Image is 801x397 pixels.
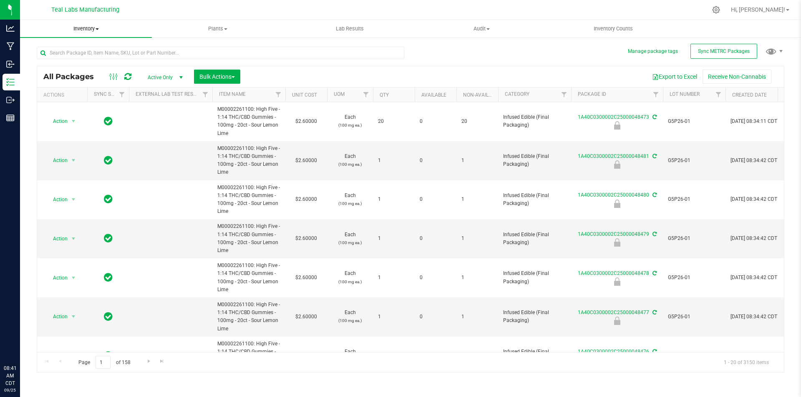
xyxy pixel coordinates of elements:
p: (100 mg ea.) [332,278,368,286]
span: G5P26-01 [668,313,720,321]
span: [DATE] 08:34:42 CDT [730,157,777,165]
a: UOM [334,91,345,97]
p: (100 mg ea.) [332,317,368,325]
span: G5P26-01 [668,195,720,203]
span: select [68,311,79,322]
button: Sync METRC Packages [690,44,757,59]
span: Each [332,113,368,129]
td: $2.60000 [285,337,327,376]
span: 1 [461,235,493,242]
inline-svg: Analytics [6,24,15,32]
span: Action [45,311,68,322]
span: Sync from Compliance System [651,231,657,237]
span: Sync from Compliance System [651,192,657,198]
span: 0 [420,274,451,282]
span: Action [45,115,68,127]
a: Available [421,92,446,98]
a: 1A40C0300002C25000048480 [578,192,649,198]
div: Not Packaged [570,317,664,325]
div: Not Packaged [570,238,664,247]
span: Plants [152,25,283,32]
span: Each [332,309,368,325]
a: Go to the last page [156,356,168,367]
td: $2.60000 [285,297,327,337]
a: Filter [115,87,129,102]
span: All Packages [43,72,102,81]
span: 20 [461,117,493,125]
a: External Lab Test Result [136,91,201,97]
span: Lab Results [325,25,375,32]
span: M00002261100: High Five - 1:14 THC/CBD Gummies - 100mg - 20ct - Sour Lemon Lime [217,105,280,137]
span: Sync from Compliance System [651,349,657,355]
a: Lot Number [670,91,700,97]
div: Actions [43,92,84,98]
span: Infused Edible (Final Packaging) [503,309,566,325]
a: 1A40C0300002C25000048477 [578,310,649,315]
a: Inventory [20,20,152,37]
a: Audit [416,20,547,37]
input: 1 [96,356,111,369]
div: Not Packaged [570,121,664,130]
a: 1A40C0300002C25000048481 [578,153,649,159]
span: M00002261100: High Five - 1:14 THC/CBD Gummies - 100mg - 20ct - Sour Lemon Lime [217,262,280,294]
a: Filter [359,87,373,102]
span: Action [45,194,68,205]
span: G5P26-01 [668,274,720,282]
div: Not Packaged [570,277,664,286]
p: 08:41 AM CDT [4,365,16,387]
span: select [68,272,79,284]
button: Export to Excel [647,70,703,84]
a: Lab Results [284,20,416,37]
span: 1 [378,195,410,203]
p: (100 mg ea.) [332,160,368,168]
span: M00002261100: High Five - 1:14 THC/CBD Gummies - 100mg - 20ct - Sour Lemon Lime [217,222,280,255]
a: Inventory Counts [547,20,679,37]
span: select [68,155,79,166]
a: Filter [557,87,571,102]
span: 1 [378,313,410,321]
span: In Sync [104,155,113,166]
button: Bulk Actions [194,70,240,84]
span: Each [332,152,368,168]
span: Inventory Counts [582,25,644,32]
span: M00002261100: High Five - 1:14 THC/CBD Gummies - 100mg - 20ct - Sour Lemon Lime [217,301,280,333]
span: Each [332,231,368,247]
span: select [68,194,79,205]
inline-svg: Manufacturing [6,42,15,50]
span: 0 [420,195,451,203]
span: 1 [461,313,493,321]
span: Audit [416,25,547,32]
a: Filter [649,87,663,102]
td: $2.60000 [285,141,327,180]
span: G5P26-01 [668,117,720,125]
span: Each [332,192,368,207]
span: In Sync [104,311,113,322]
td: $2.60000 [285,258,327,297]
span: 1 [461,157,493,165]
inline-svg: Reports [6,114,15,122]
a: Item Name [219,91,246,97]
a: 1A40C0300002C25000048478 [578,270,649,276]
span: G5P26-01 [668,235,720,242]
span: In Sync [104,350,113,362]
span: In Sync [104,193,113,205]
button: Manage package tags [628,48,678,55]
p: (100 mg ea.) [332,200,368,207]
input: Search Package ID, Item Name, SKU, Lot or Part Number... [37,47,404,59]
span: M00002261100: High Five - 1:14 THC/CBD Gummies - 100mg - 20ct - Sour Lemon Lime [217,184,280,216]
span: [DATE] 08:34:11 CDT [730,117,777,125]
span: [DATE] 08:34:42 CDT [730,195,777,203]
p: 09/25 [4,387,16,393]
span: [DATE] 08:34:42 CDT [730,235,777,242]
a: Filter [712,87,725,102]
span: Page of 158 [71,356,137,369]
div: Not Packaged [570,160,664,169]
td: $2.60000 [285,102,327,141]
a: Unit Cost [292,92,317,98]
span: M00002261100: High Five - 1:14 THC/CBD Gummies - 100mg - 20ct - Sour Lemon Lime [217,145,280,177]
span: 0 [420,117,451,125]
span: 0 [420,313,451,321]
inline-svg: Inbound [6,60,15,68]
span: Inventory [20,25,152,32]
span: Sync METRC Packages [698,48,750,54]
